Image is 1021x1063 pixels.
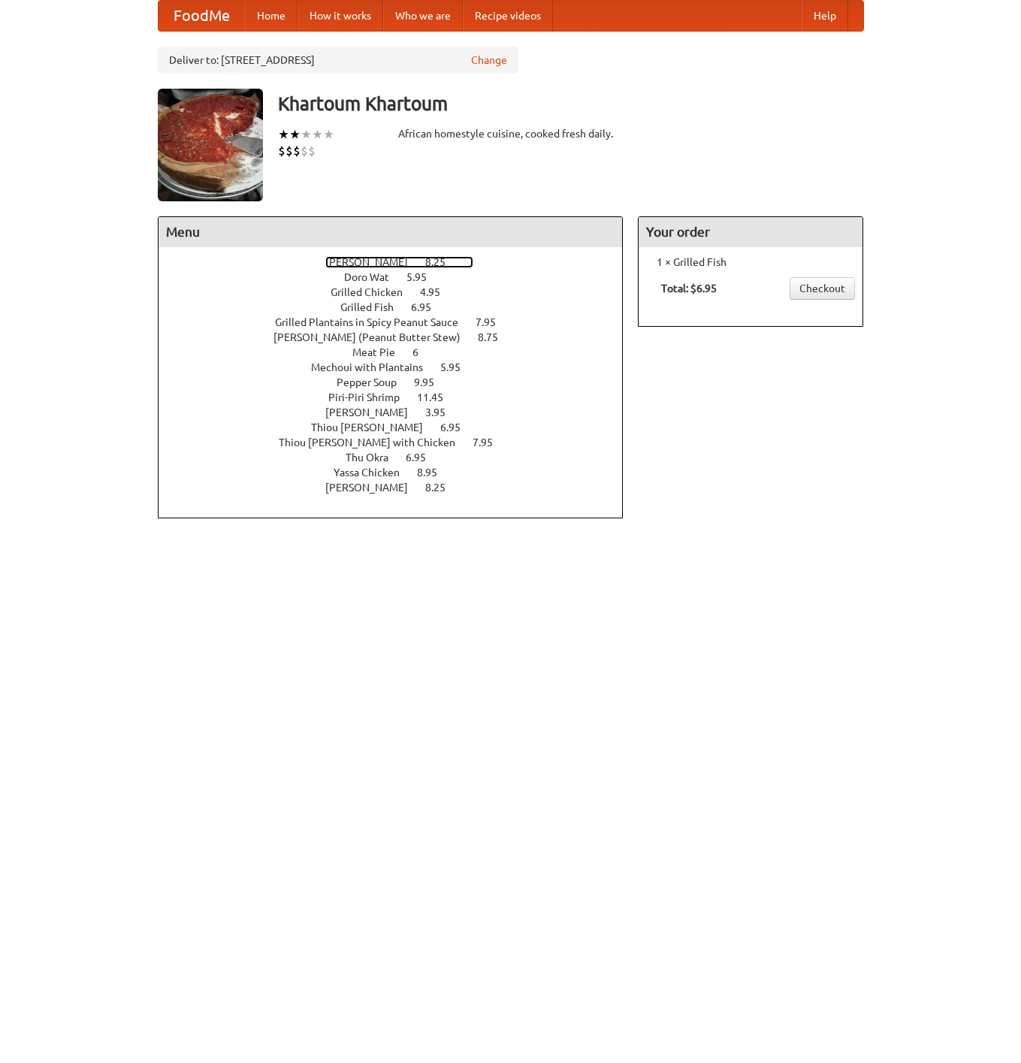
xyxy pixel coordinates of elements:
span: [PERSON_NAME] [325,482,423,494]
span: 7.95 [476,316,511,328]
span: Grilled Chicken [331,286,418,298]
a: Piri-Piri Shrimp 11.45 [328,391,471,403]
a: Doro Wat 5.95 [344,271,455,283]
li: $ [308,143,316,159]
span: 6 [412,346,433,358]
a: FoodMe [159,1,245,31]
a: Meat Pie 6 [352,346,446,358]
a: [PERSON_NAME] 3.95 [325,406,473,418]
a: Who we are [383,1,463,31]
span: [PERSON_NAME] (Peanut Butter Stew) [273,331,476,343]
li: $ [301,143,308,159]
li: $ [285,143,293,159]
span: Piri-Piri Shrimp [328,391,415,403]
div: African homestyle cuisine, cooked fresh daily. [398,126,624,141]
span: 8.25 [425,482,461,494]
a: Pepper Soup 9.95 [337,376,462,388]
span: 6.95 [440,421,476,433]
span: Grilled Fish [340,301,409,313]
span: 9.95 [414,376,449,388]
a: Thu Okra 6.95 [346,451,454,464]
span: Pepper Soup [337,376,412,388]
span: 6.95 [411,301,446,313]
a: Mechoui with Plantains 5.95 [311,361,488,373]
b: Total: $6.95 [661,282,717,294]
img: angular.jpg [158,89,263,201]
li: ★ [278,126,289,143]
a: Change [471,53,507,68]
a: Thiou [PERSON_NAME] with Chicken 7.95 [279,436,521,448]
h3: Khartoum Khartoum [278,89,864,119]
a: Home [245,1,298,31]
span: 5.95 [440,361,476,373]
a: Recipe videos [463,1,553,31]
h4: Menu [159,217,623,247]
li: ★ [312,126,323,143]
span: Mechoui with Plantains [311,361,438,373]
li: $ [293,143,301,159]
li: 1 × Grilled Fish [646,255,855,270]
span: [PERSON_NAME] [325,406,423,418]
div: Deliver to: [STREET_ADDRESS] [158,47,518,74]
span: Grilled Plantains in Spicy Peanut Sauce [275,316,473,328]
a: [PERSON_NAME] 8.25 [325,482,473,494]
span: 7.95 [473,436,508,448]
li: ★ [289,126,301,143]
span: Yassa Chicken [334,467,415,479]
li: ★ [323,126,334,143]
span: 4.95 [420,286,455,298]
a: [PERSON_NAME] (Peanut Butter Stew) 8.75 [273,331,526,343]
span: 8.75 [478,331,513,343]
span: 6.95 [406,451,441,464]
a: [PERSON_NAME] 8.25 [325,256,473,268]
span: 8.95 [417,467,452,479]
a: Help [802,1,848,31]
a: How it works [298,1,383,31]
span: Thu Okra [346,451,403,464]
a: Thiou [PERSON_NAME] 6.95 [311,421,488,433]
span: [PERSON_NAME] [325,256,423,268]
a: Checkout [790,277,855,300]
span: Thiou [PERSON_NAME] with Chicken [279,436,470,448]
a: Grilled Plantains in Spicy Peanut Sauce 7.95 [275,316,524,328]
h4: Your order [639,217,862,247]
a: Grilled Fish 6.95 [340,301,459,313]
a: Grilled Chicken 4.95 [331,286,468,298]
span: 5.95 [406,271,442,283]
span: 11.45 [417,391,458,403]
a: Yassa Chicken 8.95 [334,467,465,479]
span: 3.95 [425,406,461,418]
span: Thiou [PERSON_NAME] [311,421,438,433]
li: $ [278,143,285,159]
li: ★ [301,126,312,143]
span: 8.25 [425,256,461,268]
span: Meat Pie [352,346,410,358]
span: Doro Wat [344,271,404,283]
